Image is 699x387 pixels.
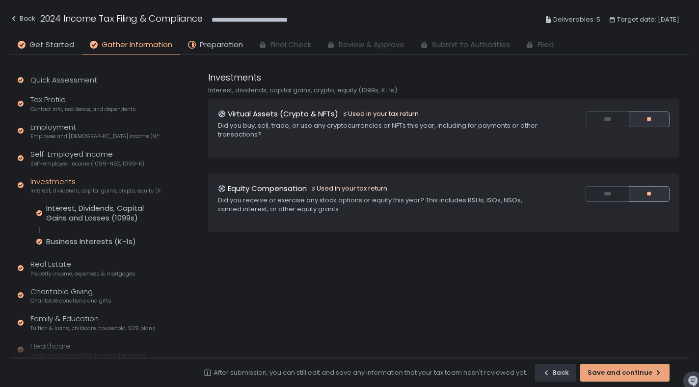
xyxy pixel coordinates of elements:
div: Business Interests (K-1s) [46,237,136,247]
div: Family & Education [30,313,156,332]
span: Property income, expenses & mortgages [30,270,135,277]
div: Tax Profile [30,94,136,113]
div: Save and continue [588,368,662,377]
span: Tuition & loans, childcare, household, 529 plans [30,325,156,332]
span: Final Check [270,39,311,51]
span: Health insurance, HSAs & medical expenses [30,352,147,359]
span: Review & Approve [339,39,404,51]
h1: Virtual Assets (Crypto & NFTs) [228,109,338,120]
span: Preparation [200,39,243,51]
span: Contact info, residence, and dependents [30,106,136,113]
div: Used in your tax return [342,110,419,118]
span: Employee and [DEMOGRAPHIC_DATA] income (W-2s) [30,133,161,140]
button: Back [10,12,35,28]
div: Real Estate [30,259,135,277]
span: Interest, dividends, capital gains, crypto, equity (1099s, K-1s) [30,187,161,194]
h1: Equity Compensation [228,183,307,194]
div: Did you receive or exercise any stock options or equity this year? This includes RSUs, ISOs, NSOs... [218,196,546,214]
div: Back [10,13,35,25]
h1: Investments [208,71,261,84]
div: Back [542,368,569,377]
div: Self-Employed Income [30,149,144,167]
div: Healthcare [30,341,147,359]
button: Back [535,364,576,382]
span: Submit to Authorities [432,39,510,51]
div: Interest, Dividends, Capital Gains and Losses (1099s) [46,203,161,223]
div: Quick Assessment [30,75,97,86]
span: Self-employed income (1099-NEC, 1099-K) [30,160,144,167]
div: Used in your tax return [311,184,387,193]
div: Investments [30,176,161,195]
div: Employment [30,122,161,140]
div: After submission, you can still edit and save any information that your tax team hasn't reviewed ... [214,368,527,377]
div: Interest, dividends, capital gains, crypto, equity (1099s, K-1s) [208,86,679,95]
span: Deliverables: 5 [553,14,600,26]
span: Charitable donations and gifts [30,297,111,304]
div: Charitable Giving [30,286,111,305]
span: Get Started [29,39,74,51]
button: Save and continue [580,364,670,382]
h1: 2024 Income Tax Filing & Compliance [40,12,203,25]
div: Did you buy, sell, trade, or use any cryptocurrencies or NFTs this year, including for payments o... [218,121,546,139]
span: Gather Information [102,39,172,51]
span: Target date: [DATE] [617,14,679,26]
span: Filed [538,39,554,51]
